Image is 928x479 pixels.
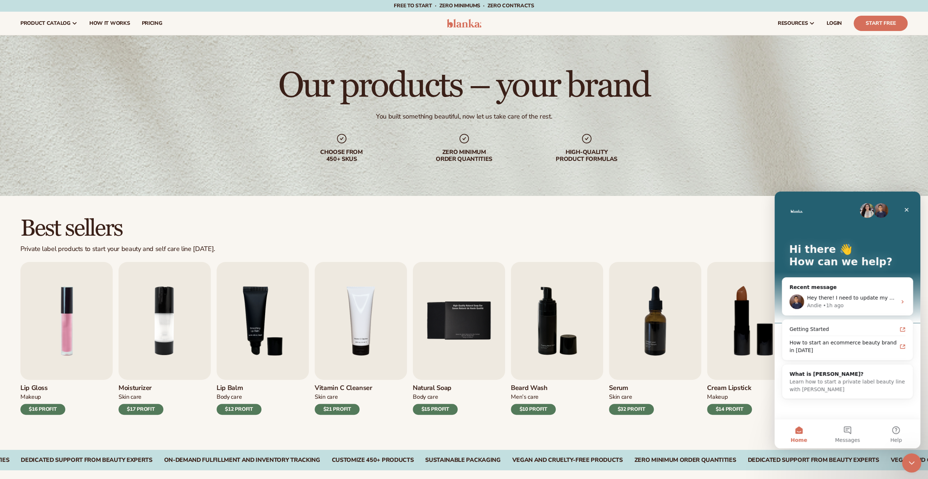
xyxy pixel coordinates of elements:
[119,393,163,401] div: Skin Care
[772,12,821,35] a: resources
[48,110,69,118] div: • 1h ago
[634,457,736,464] div: ZERO MINIMUM ORDER QUANTITIES
[20,262,113,415] a: 1 / 9
[707,404,752,415] div: $14 PROFIT
[20,384,65,392] h3: Lip Gloss
[315,384,372,392] h3: Vitamin C Cleanser
[902,453,921,473] iframe: To enrich screen reader interactions, please activate Accessibility in Grammarly extension settings
[511,393,556,401] div: Men’s Care
[778,20,808,26] span: resources
[61,246,86,251] span: Messages
[84,12,136,35] a: How It Works
[511,404,556,415] div: $10 PROFIT
[32,103,458,109] span: Hey there! I need to update my account email again. It is currently [EMAIL_ADDRESS][DOMAIN_NAME] ...
[217,384,261,392] h3: Lip Balm
[20,404,65,415] div: $16 PROFIT
[511,384,556,392] h3: Beard Wash
[854,16,908,31] a: Start Free
[8,173,138,208] div: What is [PERSON_NAME]?Learn how to start a private label beauty line with [PERSON_NAME]
[217,262,309,415] a: 3 / 9
[15,179,131,186] div: What is [PERSON_NAME]?
[217,404,261,415] div: $12 PROFIT
[609,384,654,392] h3: Serum
[332,457,414,464] div: CUSTOMIZE 450+ PRODUCTS
[821,12,848,35] a: LOGIN
[11,131,135,144] a: Getting Started
[97,228,146,257] button: Help
[119,262,211,415] a: 2 / 9
[315,404,360,415] div: $21 PROFIT
[748,457,879,464] div: DEDICATED SUPPORT FROM BEAUTY EXPERTS
[413,393,458,401] div: Body Care
[16,246,32,251] span: Home
[425,457,500,464] div: SUSTAINABLE PACKAGING
[119,384,163,392] h3: Moisturizer
[15,134,122,142] div: Getting Started
[315,262,407,415] a: 4 / 9
[15,12,84,35] a: product catalog
[609,393,654,401] div: Skin Care
[20,20,70,26] span: product catalog
[707,393,752,401] div: Makeup
[511,262,603,415] a: 6 / 9
[141,20,162,26] span: pricing
[164,457,320,464] div: On-Demand Fulfillment and Inventory Tracking
[20,216,215,241] h2: Best sellers
[512,457,622,464] div: VEGAN AND CRUELTY-FREE PRODUCTS
[447,19,481,28] img: logo
[315,393,372,401] div: Skin Care
[413,262,505,415] a: 5 / 9
[15,187,130,201] span: Learn how to start a private label beauty line with [PERSON_NAME]
[116,246,127,251] span: Help
[125,12,139,25] div: Close
[48,228,97,257] button: Messages
[774,192,920,448] iframe: Intercom live chat
[827,20,842,26] span: LOGIN
[376,112,552,121] div: You built something beautiful, now let us take care of the rest.
[20,393,65,401] div: Makeup
[413,404,458,415] div: $15 PROFIT
[32,110,47,118] div: Andie
[278,69,650,104] h1: Our products – your brand
[609,262,701,415] a: 7 / 9
[295,149,388,163] div: Choose from 450+ Skus
[20,245,215,253] div: Private label products to start your beauty and self care line [DATE].
[609,404,654,415] div: $32 PROFIT
[418,149,511,163] div: Zero minimum order quantities
[136,12,168,35] a: pricing
[707,384,752,392] h3: Cream Lipstick
[217,393,261,401] div: Body Care
[89,20,130,26] span: How It Works
[21,457,152,464] div: Dedicated Support From Beauty Experts
[540,149,633,163] div: High-quality product formulas
[707,262,799,415] a: 8 / 9
[15,147,122,163] div: How to start an ecommerce beauty brand in [DATE]
[413,384,458,392] h3: Natural Soap
[11,144,135,166] a: How to start an ecommerce beauty brand in [DATE]
[119,404,163,415] div: $17 PROFIT
[394,2,534,9] span: Free to start · ZERO minimums · ZERO contracts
